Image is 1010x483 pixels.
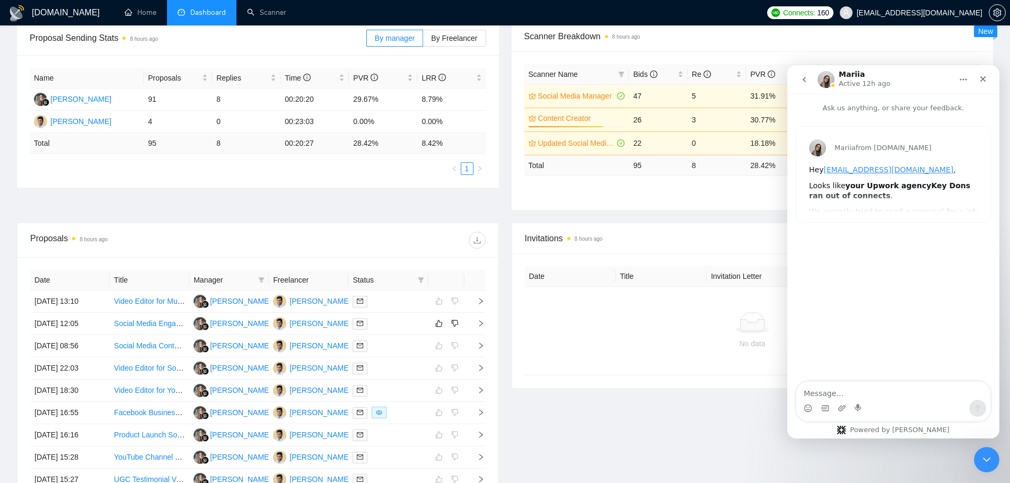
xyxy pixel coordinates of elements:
span: eye [376,409,382,416]
td: Social Media Engagement and Posting Expert Needed [110,313,189,335]
a: LK[PERSON_NAME] [194,430,271,438]
span: right [469,320,485,327]
a: SH[PERSON_NAME] [34,117,111,125]
div: [PERSON_NAME] [289,407,350,418]
td: 47 [629,84,687,108]
td: 18.18% [746,131,804,155]
span: crown [529,139,536,147]
td: Total [30,133,144,154]
th: Title [616,266,707,287]
time: 8 hours ago [80,236,108,242]
span: crown [529,115,536,122]
td: [DATE] 12:05 [30,313,110,335]
td: Social Media Content Creator & Engagement Manager [110,335,189,357]
a: Video Editor for Social Media Marketing Promo Videos [114,364,293,372]
a: SH[PERSON_NAME] [273,475,350,483]
a: LK[PERSON_NAME] [194,296,271,305]
span: left [451,165,458,172]
th: Name [30,68,144,89]
button: setting [989,4,1006,21]
td: 95 [629,155,687,175]
img: LK [194,317,207,330]
span: Connects: [783,7,815,19]
span: filter [618,71,625,77]
button: download [469,232,486,249]
th: Proposals [144,68,212,89]
li: 1 [461,162,473,175]
td: 31.91% [746,84,804,108]
td: 28.42 % [746,155,804,175]
img: SH [273,339,286,353]
a: Content Creator [538,112,623,124]
td: 8 [212,89,280,111]
span: check-circle [617,92,625,100]
td: [DATE] 18:30 [30,380,110,402]
img: SH [273,362,286,375]
td: 26 [629,108,687,131]
span: By manager [375,34,415,42]
td: [DATE] 15:28 [30,446,110,469]
img: gigradar-bm.png [201,456,209,464]
img: LK [194,384,207,397]
td: 8 [688,155,746,175]
a: Video Editor for Musical Artist [114,297,211,305]
span: Scanner Name [529,70,578,78]
th: Manager [189,270,269,291]
span: Time [285,74,310,82]
span: right [469,342,485,349]
span: info-circle [704,71,711,78]
span: mail [357,320,363,327]
img: gigradar-bm.png [201,301,209,308]
span: dashboard [178,8,185,16]
span: mail [357,387,363,393]
time: 8 hours ago [612,34,640,40]
td: [DATE] 22:03 [30,357,110,380]
a: SH[PERSON_NAME] [273,385,350,394]
span: like [435,319,443,328]
a: SH[PERSON_NAME] [273,363,350,372]
img: LK [194,428,207,442]
span: filter [258,277,265,283]
a: LK[PERSON_NAME] [194,363,271,372]
th: Date [525,266,616,287]
div: [PERSON_NAME] [210,407,271,418]
span: filter [256,272,267,288]
span: crown [529,92,536,100]
div: [PERSON_NAME] [50,93,111,105]
td: 00:20:27 [280,133,349,154]
td: 5 [688,84,746,108]
img: gigradar-bm.png [201,345,209,353]
a: LK[PERSON_NAME] [194,341,271,349]
td: 0 [212,111,280,133]
td: 8 [212,133,280,154]
td: Total [524,155,629,175]
th: Invitation Letter [707,266,798,287]
a: SH[PERSON_NAME] [273,296,350,305]
span: dislike [451,319,459,328]
span: right [469,453,485,461]
span: info-circle [768,71,775,78]
th: Freelancer [269,270,348,291]
a: Facebook Business Page Setup and Management Tutoring [114,408,309,417]
div: [PERSON_NAME] [210,340,271,352]
td: 0.00% [417,111,486,133]
div: [PERSON_NAME] [289,318,350,329]
img: gigradar-bm.png [42,99,49,106]
span: Scanner Breakdown [524,30,981,43]
img: SH [273,317,286,330]
a: LK[PERSON_NAME] [194,475,271,483]
img: gigradar-bm.png [201,412,209,419]
a: Updated Social Media Manager [538,137,616,149]
td: 3 [688,108,746,131]
a: LK[PERSON_NAME] [194,319,271,327]
td: 8.79% [417,89,486,111]
img: SH [273,451,286,464]
img: SH [273,428,286,442]
iframe: Intercom live chat [974,447,999,472]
